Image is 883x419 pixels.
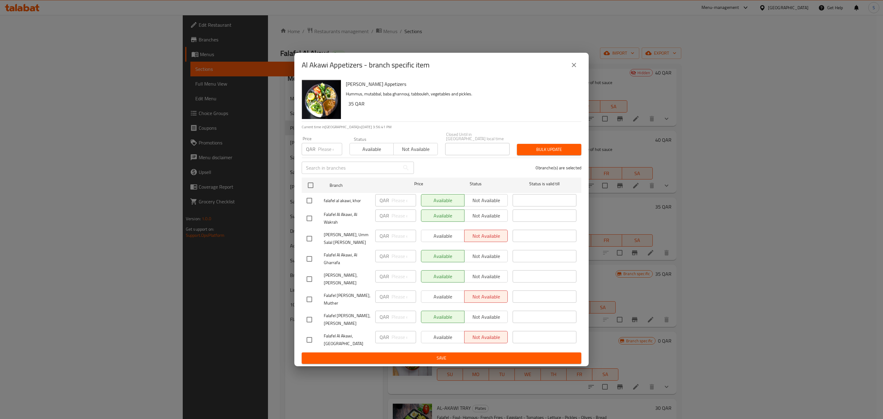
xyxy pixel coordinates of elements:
p: Hummus, mutabbal, baba ghannouj, tabbouleh, vegetables and pickles. [346,90,576,98]
span: Falafel Al Akawi, Al Gharrafa [324,251,370,267]
p: QAR [306,145,315,153]
p: 0 branche(s) are selected [536,165,581,171]
button: Bulk update [517,144,581,155]
input: Please enter price [392,270,416,283]
span: Falafel Al Akawi, Al Wakrah [324,211,370,226]
p: QAR [380,293,389,300]
span: Branch [330,182,393,189]
img: Al Akawi Appetizers [302,80,341,119]
input: Please enter price [392,230,416,242]
input: Please enter price [392,331,416,343]
span: Falafel Al Akawi, [GEOGRAPHIC_DATA] [324,332,370,348]
p: QAR [380,333,389,341]
span: Price [398,180,439,188]
p: QAR [380,197,389,204]
span: Available [352,145,391,154]
span: Bulk update [522,146,576,153]
button: Not available [393,143,438,155]
p: QAR [380,313,389,321]
span: falafel al akawi, khor [324,197,370,205]
h6: [PERSON_NAME] Appetizers [346,80,576,88]
input: Please enter price [318,143,342,155]
input: Please enter price [392,250,416,262]
input: Please enter price [392,194,416,206]
button: Save [302,352,581,364]
input: Search in branches [302,162,400,174]
input: Please enter price [392,290,416,303]
p: QAR [380,212,389,219]
button: Available [350,143,394,155]
span: Status is valid till [513,180,576,188]
h2: Al Akawi Appetizers - branch specific item [302,60,430,70]
h6: 35 QAR [348,99,576,108]
button: close [567,58,581,72]
span: Falafel [PERSON_NAME], [PERSON_NAME] [324,312,370,327]
span: [PERSON_NAME], Umm Salal [PERSON_NAME] [324,231,370,246]
p: Current time in [GEOGRAPHIC_DATA] is [DATE] 3:56:41 PM [302,124,581,130]
input: Please enter price [392,311,416,323]
span: Status [444,180,508,188]
span: Save [307,354,576,362]
span: Not available [396,145,435,154]
p: QAR [380,273,389,280]
input: Please enter price [392,209,416,222]
p: QAR [380,252,389,260]
span: [PERSON_NAME], [PERSON_NAME] [324,271,370,287]
span: Falafel [PERSON_NAME], Muither [324,292,370,307]
p: QAR [380,232,389,240]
